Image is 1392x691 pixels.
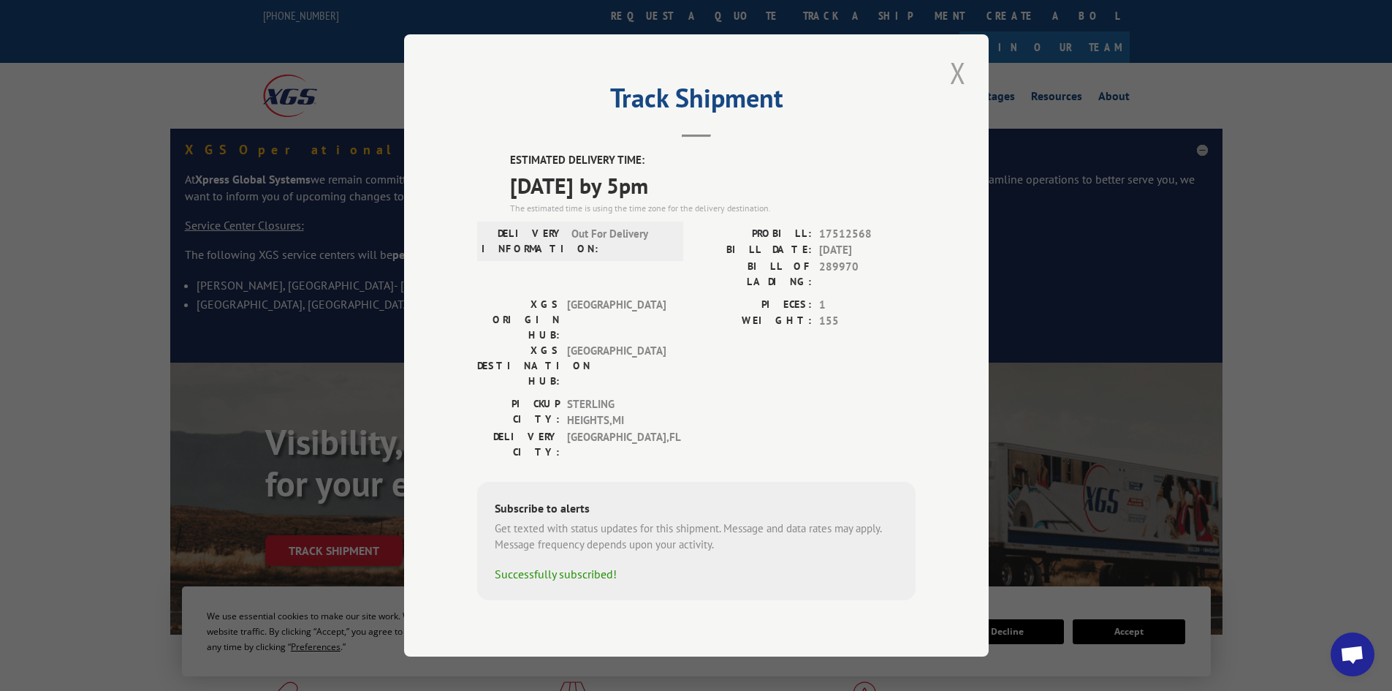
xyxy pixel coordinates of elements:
[696,226,812,243] label: PROBILL:
[477,88,916,116] h2: Track Shipment
[482,226,564,257] label: DELIVERY INFORMATION:
[510,169,916,202] span: [DATE] by 5pm
[696,313,812,330] label: WEIGHT:
[477,429,560,460] label: DELIVERY CITY:
[495,565,898,583] div: Successfully subscribed!
[696,259,812,290] label: BILL OF LADING:
[946,53,970,93] button: Close modal
[819,259,916,290] span: 289970
[477,343,560,389] label: XGS DESTINATION HUB:
[567,429,666,460] span: [GEOGRAPHIC_DATA] , FL
[495,499,898,521] div: Subscribe to alerts
[495,521,898,554] div: Get texted with status updates for this shipment. Message and data rates may apply. Message frequ...
[1331,633,1374,676] a: Open chat
[510,202,916,215] div: The estimated time is using the time zone for the delivery destination.
[819,313,916,330] span: 155
[510,152,916,169] label: ESTIMATED DELIVERY TIME:
[696,242,812,259] label: BILL DATE:
[696,297,812,314] label: PIECES:
[819,226,916,243] span: 17512568
[819,242,916,259] span: [DATE]
[567,297,666,343] span: [GEOGRAPHIC_DATA]
[571,226,670,257] span: Out For Delivery
[477,396,560,429] label: PICKUP CITY:
[567,396,666,429] span: STERLING HEIGHTS , MI
[477,297,560,343] label: XGS ORIGIN HUB:
[819,297,916,314] span: 1
[567,343,666,389] span: [GEOGRAPHIC_DATA]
